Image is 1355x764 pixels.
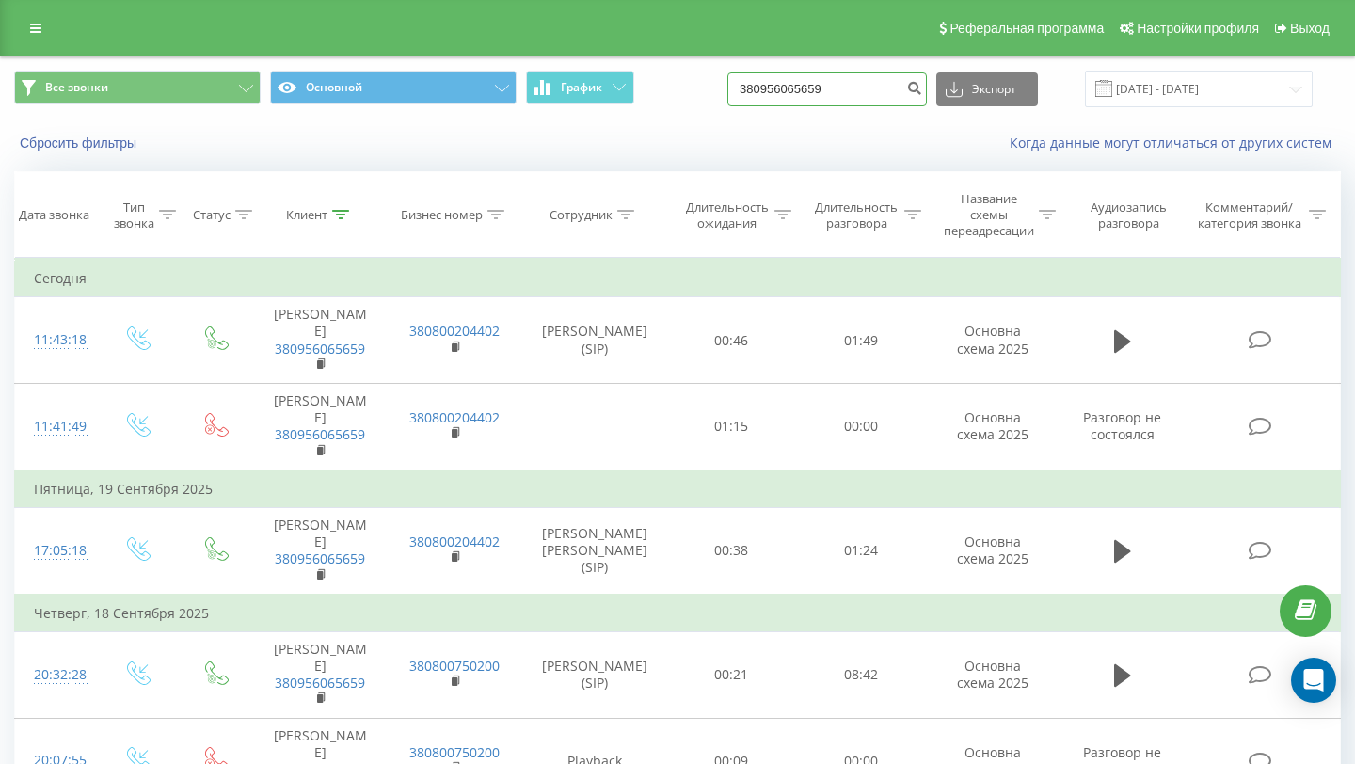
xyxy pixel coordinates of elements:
[19,207,89,223] div: Дата звонка
[526,71,634,104] button: График
[522,507,667,594] td: [PERSON_NAME] [PERSON_NAME] (SIP)
[15,260,1341,297] td: Сегодня
[409,322,500,340] a: 380800204402
[561,81,602,94] span: График
[1194,199,1304,231] div: Комментарий/категория звонка
[286,207,327,223] div: Клиент
[15,470,1341,508] td: Пятница, 19 Сентября 2025
[667,631,797,718] td: 00:21
[409,408,500,426] a: 380800204402
[1290,21,1330,36] span: Выход
[34,322,79,358] div: 11:43:18
[253,631,388,718] td: [PERSON_NAME]
[409,743,500,761] a: 380800750200
[926,507,1060,594] td: Основна схема 2025
[34,408,79,445] div: 11:41:49
[796,297,926,384] td: 01:49
[275,425,365,443] a: 380956065659
[270,71,517,104] button: Основной
[15,595,1341,632] td: Четверг, 18 Сентября 2025
[193,207,231,223] div: Статус
[667,297,797,384] td: 00:46
[667,507,797,594] td: 00:38
[275,674,365,692] a: 380956065659
[943,191,1034,239] div: Название схемы переадресации
[522,297,667,384] td: [PERSON_NAME] (SIP)
[34,657,79,693] div: 20:32:28
[684,199,771,231] div: Длительность ожидания
[796,631,926,718] td: 08:42
[114,199,154,231] div: Тип звонка
[926,384,1060,470] td: Основна схема 2025
[1010,134,1341,151] a: Когда данные могут отличаться от других систем
[727,72,927,106] input: Поиск по номеру
[1077,199,1180,231] div: Аудиозапись разговора
[796,507,926,594] td: 01:24
[1137,21,1259,36] span: Настройки профиля
[253,384,388,470] td: [PERSON_NAME]
[14,71,261,104] button: Все звонки
[253,297,388,384] td: [PERSON_NAME]
[796,384,926,470] td: 00:00
[1083,408,1161,443] span: Разговор не состоялся
[926,631,1060,718] td: Основна схема 2025
[275,340,365,358] a: 380956065659
[522,631,667,718] td: [PERSON_NAME] (SIP)
[813,199,900,231] div: Длительность разговора
[550,207,613,223] div: Сотрудник
[409,657,500,675] a: 380800750200
[401,207,483,223] div: Бизнес номер
[926,297,1060,384] td: Основна схема 2025
[409,533,500,550] a: 380800204402
[1291,658,1336,703] div: Open Intercom Messenger
[949,21,1104,36] span: Реферальная программа
[936,72,1038,106] button: Экспорт
[45,80,108,95] span: Все звонки
[253,507,388,594] td: [PERSON_NAME]
[34,533,79,569] div: 17:05:18
[275,549,365,567] a: 380956065659
[667,384,797,470] td: 01:15
[14,135,146,151] button: Сбросить фильтры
